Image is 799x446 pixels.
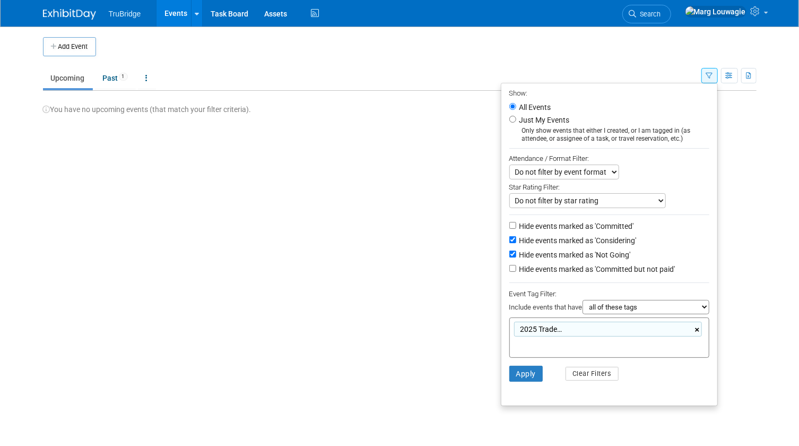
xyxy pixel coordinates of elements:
[119,73,128,81] span: 1
[509,300,709,318] div: Include events that have
[509,152,709,165] div: Attendance / Format Filter:
[95,68,136,88] a: Past1
[566,367,619,381] button: Clear Filters
[517,104,551,111] label: All Events
[509,179,709,193] div: Star Rating Filter:
[622,5,671,23] a: Search
[43,105,251,114] span: You have no upcoming events (that match your filter criteria).
[509,288,709,300] div: Event Tag Filter:
[509,127,709,143] div: Only show events that either I created, or I am tagged in (as attendee, or assignee of a task, or...
[637,10,661,18] span: Search
[43,68,93,88] a: Upcoming
[509,86,709,99] div: Show:
[517,250,631,260] label: Hide events marked as 'Not Going'
[517,235,637,246] label: Hide events marked as 'Considering'
[518,324,563,334] span: 2025 Tradeshow
[517,264,675,275] label: Hide events marked as 'Committed but not paid'
[509,366,543,382] button: Apply
[109,10,141,18] span: TruBridge
[517,221,634,231] label: Hide events marked as 'Committed'
[43,37,96,56] button: Add Event
[43,9,96,20] img: ExhibitDay
[695,324,702,336] a: ×
[517,115,570,125] label: Just My Events
[685,6,746,18] img: Marg Louwagie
